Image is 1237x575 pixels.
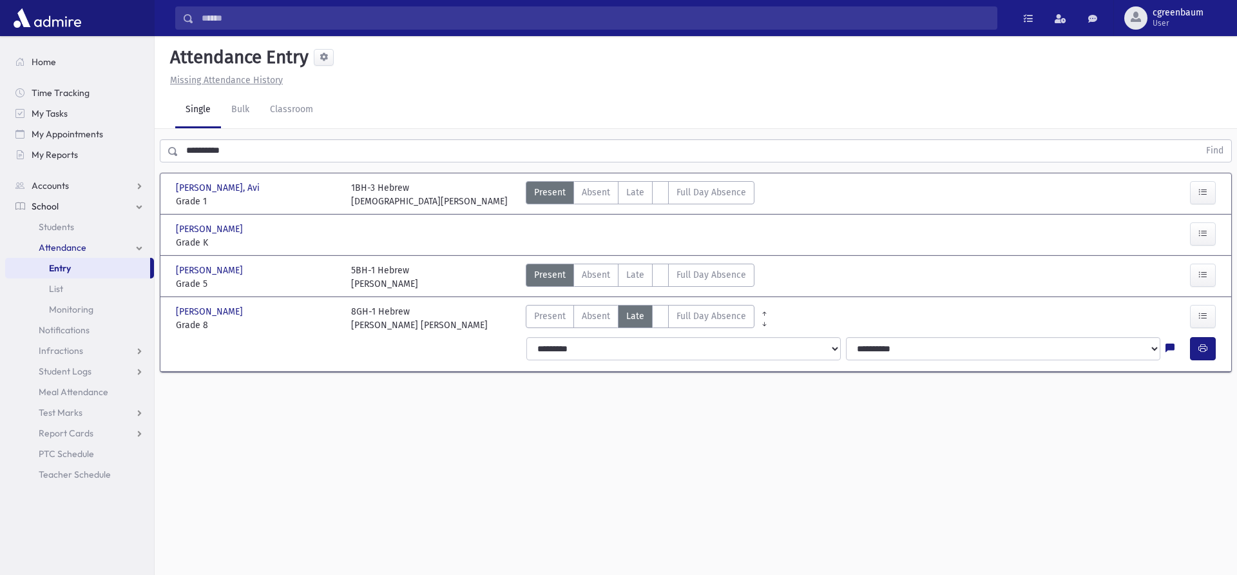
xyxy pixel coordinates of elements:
div: 8GH-1 Hebrew [PERSON_NAME] [PERSON_NAME] [351,305,488,332]
span: Report Cards [39,427,93,439]
span: My Appointments [32,128,103,140]
span: User [1153,18,1203,28]
span: Full Day Absence [676,309,746,323]
a: My Appointments [5,124,154,144]
span: Absent [582,268,610,282]
span: [PERSON_NAME], Avi [176,181,262,195]
span: Attendance [39,242,86,253]
a: Entry [5,258,150,278]
a: Notifications [5,320,154,340]
span: My Reports [32,149,78,161]
span: Home [32,56,56,68]
span: [PERSON_NAME] [176,222,245,236]
span: Infractions [39,345,83,356]
u: Missing Attendance History [170,75,283,86]
div: AttTypes [526,181,754,208]
span: [PERSON_NAME] [176,264,245,277]
span: Grade 1 [176,195,338,208]
div: AttTypes [526,264,754,291]
a: Report Cards [5,423,154,443]
span: Monitoring [49,304,93,315]
a: Time Tracking [5,83,154,103]
a: Single [175,92,221,128]
span: Meal Attendance [39,386,108,398]
a: Infractions [5,340,154,361]
span: Grade 8 [176,318,338,332]
span: Present [534,186,566,199]
span: Absent [582,309,610,323]
a: Test Marks [5,402,154,423]
span: Students [39,221,74,233]
input: Search [194,6,997,30]
span: cgreenbaum [1153,8,1203,18]
span: Notifications [39,324,90,336]
span: Accounts [32,180,69,191]
a: Monitoring [5,299,154,320]
span: List [49,283,63,295]
a: Classroom [260,92,323,128]
span: Late [626,268,644,282]
a: Meal Attendance [5,382,154,402]
span: [PERSON_NAME] [176,305,245,318]
a: Teacher Schedule [5,464,154,485]
a: Student Logs [5,361,154,382]
span: Grade 5 [176,277,338,291]
span: Entry [49,262,71,274]
div: 1BH-3 Hebrew [DEMOGRAPHIC_DATA][PERSON_NAME] [351,181,508,208]
a: Students [5,217,154,237]
a: School [5,196,154,217]
a: Accounts [5,175,154,196]
img: AdmirePro [10,5,84,31]
span: Full Day Absence [676,186,746,199]
a: Missing Attendance History [165,75,283,86]
div: 5BH-1 Hebrew [PERSON_NAME] [351,264,418,291]
span: School [32,200,59,212]
span: Late [626,186,644,199]
h5: Attendance Entry [165,46,309,68]
span: Test Marks [39,407,82,418]
a: My Reports [5,144,154,165]
span: My Tasks [32,108,68,119]
span: Late [626,309,644,323]
span: Present [534,268,566,282]
span: Absent [582,186,610,199]
span: Teacher Schedule [39,469,111,480]
span: Time Tracking [32,87,90,99]
span: Present [534,309,566,323]
div: AttTypes [526,305,754,332]
a: My Tasks [5,103,154,124]
a: Attendance [5,237,154,258]
span: Full Day Absence [676,268,746,282]
a: PTC Schedule [5,443,154,464]
a: Home [5,52,154,72]
a: Bulk [221,92,260,128]
span: PTC Schedule [39,448,94,460]
a: List [5,278,154,299]
span: Student Logs [39,365,91,377]
span: Grade K [176,236,338,249]
button: Find [1198,140,1231,162]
